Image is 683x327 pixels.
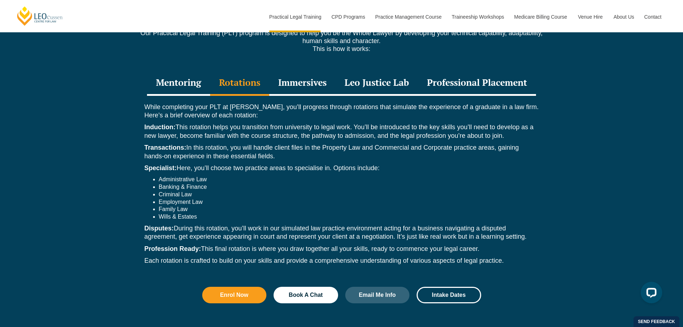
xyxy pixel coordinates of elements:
p: Here, you’ll choose two practice areas to specialise in. Options include: [144,164,539,172]
p: Our Practical Legal Training (PLT) program is designed to help you be the Whole Lawyer by develop... [137,29,546,53]
div: Mentoring [147,71,210,96]
a: Intake Dates [417,287,481,303]
a: [PERSON_NAME] Centre for Law [16,6,64,26]
strong: Transactions: [144,144,186,151]
li: Wills & Estates [159,213,539,221]
li: Criminal Law [159,191,539,198]
p: In this rotation, you will handle client files in the Property Law and Commercial and Corporate p... [144,144,539,160]
p: This rotation helps you transition from university to legal work. You’ll be introduced to the key... [144,123,539,140]
p: This final rotation is where you draw together all your skills, ready to commence your legal career. [144,245,539,253]
strong: Profession Ready: [144,245,201,252]
a: Practical Legal Training [264,1,326,32]
div: Rotations [210,71,269,96]
span: Book A Chat [289,292,323,298]
div: Professional Placement [418,71,536,96]
span: Enrol Now [220,292,248,298]
a: Medicare Billing Course [509,1,573,32]
strong: Disputes: [144,225,174,232]
p: During this rotation, you’ll work in our simulated law practice environment acting for a business... [144,224,539,241]
div: Immersives [269,71,336,96]
iframe: LiveChat chat widget [635,279,665,309]
a: About Us [608,1,639,32]
a: Traineeship Workshops [446,1,509,32]
p: While completing your PLT at [PERSON_NAME], you’ll progress through rotations that simulate the e... [144,103,539,120]
a: CPD Programs [326,1,370,32]
a: Practice Management Course [370,1,446,32]
a: Contact [639,1,667,32]
strong: Induction: [144,123,176,131]
li: Administrative Law [159,176,539,183]
span: Email Me Info [359,292,396,298]
li: Banking & Finance [159,183,539,191]
a: Book A Chat [274,287,338,303]
a: Enrol Now [202,287,267,303]
strong: Specialist: [144,164,177,172]
span: Intake Dates [432,292,466,298]
li: Employment Law [159,198,539,206]
li: Family Law [159,206,539,213]
a: Email Me Info [345,287,410,303]
div: Leo Justice Lab [336,71,418,96]
a: Venue Hire [573,1,608,32]
p: Each rotation is crafted to build on your skills and provide a comprehensive understanding of var... [144,257,539,265]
